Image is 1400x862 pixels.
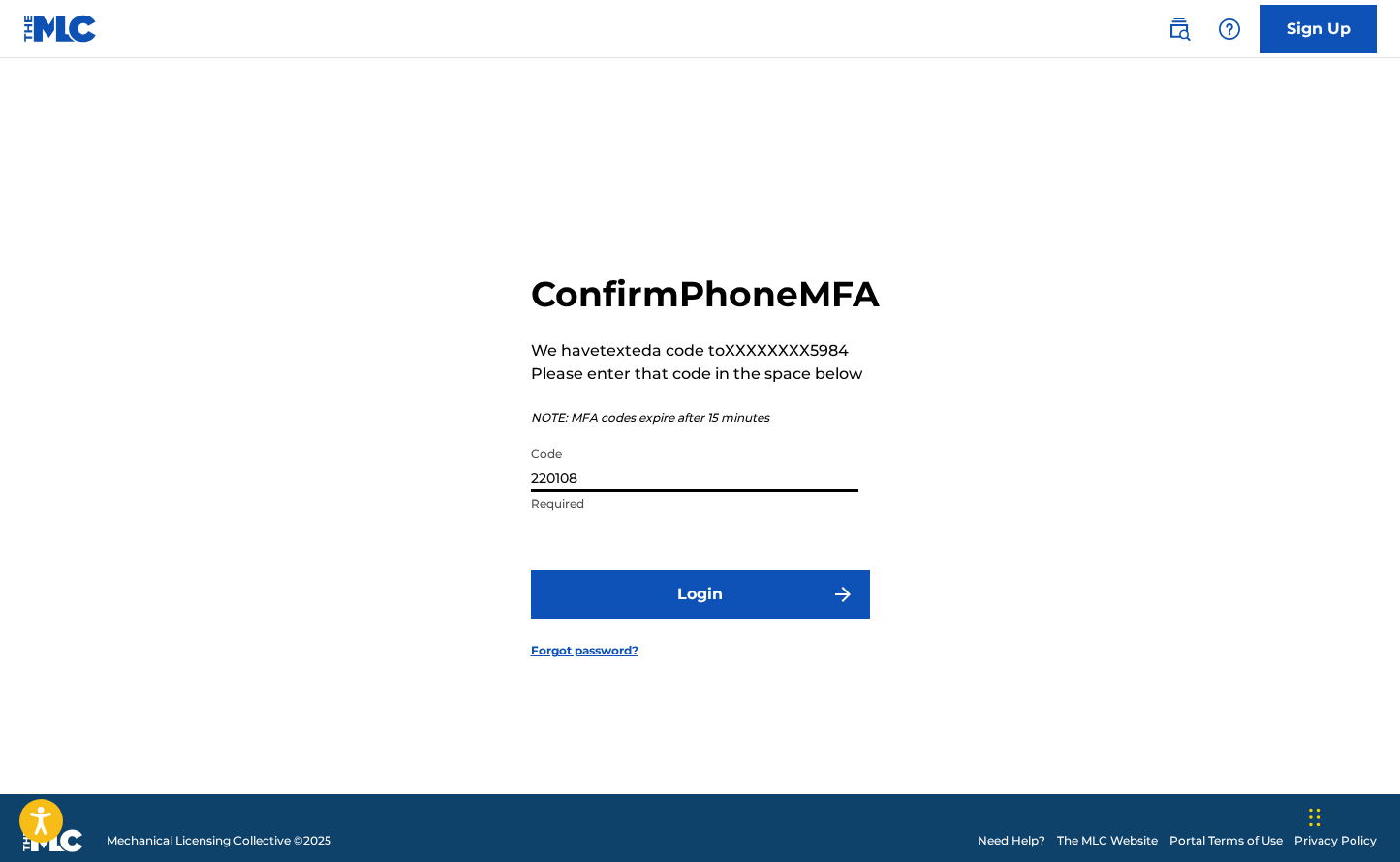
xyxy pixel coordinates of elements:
p: Required [531,495,858,513]
a: Need Help? [978,832,1045,849]
p: NOTE: MFA codes expire after 15 minutes [531,409,880,427]
a: Portal Terms of Use [1169,832,1283,849]
iframe: Chat Widget [1303,769,1400,862]
img: f7272a7cc735f4ea7f67.svg [831,583,855,606]
h2: Confirm Phone MFA [531,272,880,316]
img: MLC Logo [23,15,98,43]
a: Privacy Policy [1294,832,1377,849]
button: Login [531,570,870,619]
a: The MLC Website [1057,832,1158,849]
a: Forgot password? [531,642,638,659]
a: Sign Up [1260,5,1377,53]
img: help [1218,17,1241,41]
span: Mechanical Licensing Collective © 2025 [107,832,331,849]
img: search [1167,17,1191,41]
p: We have texted a code to XXXXXXXX5984 [531,339,880,363]
a: Public Search [1160,10,1198,48]
div: Drag [1309,788,1321,846]
div: Help [1210,10,1249,48]
img: logo [23,829,83,852]
p: Please enter that code in the space below [531,363,880,386]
